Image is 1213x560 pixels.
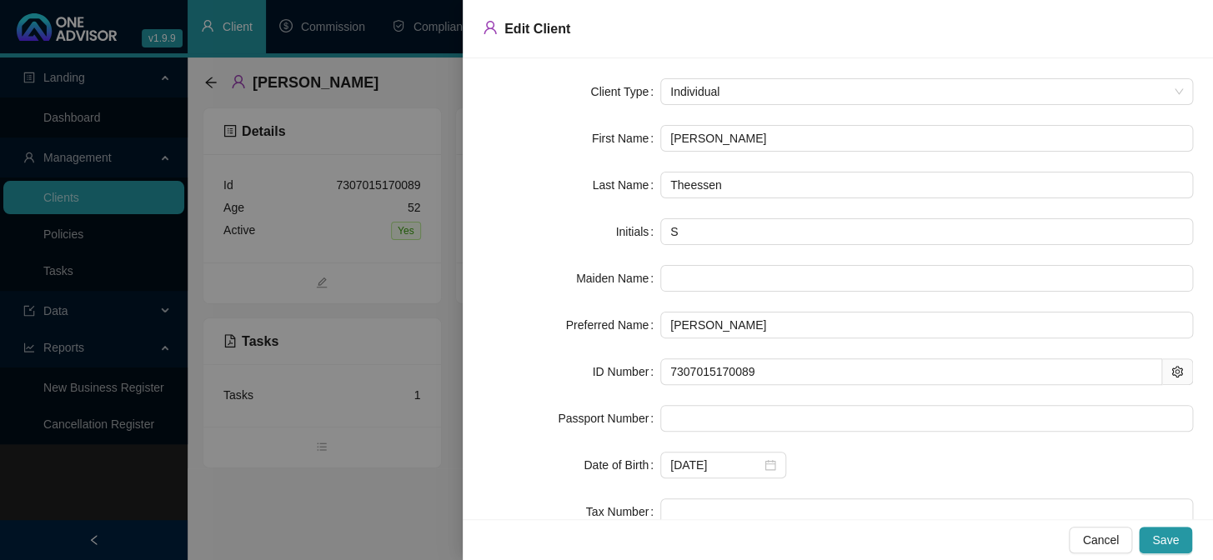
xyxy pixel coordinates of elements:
[592,358,660,385] label: ID Number
[670,79,1183,104] span: Individual
[670,456,761,474] input: Select date
[576,265,660,292] label: Maiden Name
[504,22,570,36] span: Edit Client
[592,125,660,152] label: First Name
[584,452,660,478] label: Date of Birth
[586,498,660,525] label: Tax Number
[558,405,660,432] label: Passport Number
[1152,531,1179,549] span: Save
[566,312,660,338] label: Preferred Name
[1082,531,1119,549] span: Cancel
[1139,527,1192,553] button: Save
[590,78,660,105] label: Client Type
[483,20,498,35] span: user
[1171,366,1183,377] span: setting
[615,218,660,245] label: Initials
[592,172,660,198] label: Last Name
[1069,527,1132,553] button: Cancel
